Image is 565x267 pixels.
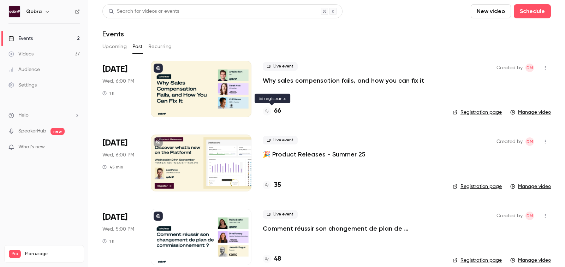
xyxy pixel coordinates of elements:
[510,109,551,116] a: Manage video
[527,64,533,72] span: DM
[102,226,134,233] span: Wed, 5:00 PM
[8,35,33,42] div: Events
[102,135,139,191] div: Sep 24 Wed, 6:00 PM (Europe/Paris)
[102,212,127,223] span: [DATE]
[274,254,281,264] h4: 48
[102,78,134,85] span: Wed, 6:00 PM
[510,257,551,264] a: Manage video
[102,164,123,170] div: 45 min
[102,90,114,96] div: 1 h
[263,210,298,219] span: Live event
[525,212,534,220] span: Dylan Manceau
[525,137,534,146] span: Dylan Manceau
[263,76,424,85] a: Why sales compensation fails, and how you can fix it
[274,106,281,116] h4: 66
[9,250,21,258] span: Pro
[102,209,139,265] div: Sep 24 Wed, 5:00 PM (Europe/Paris)
[263,136,298,144] span: Live event
[263,180,281,190] a: 35
[496,64,523,72] span: Created by
[263,62,298,71] span: Live event
[26,8,42,15] h6: Qobra
[18,143,45,151] span: What's new
[263,254,281,264] a: 48
[102,30,124,38] h1: Events
[102,152,134,159] span: Wed, 6:00 PM
[102,238,114,244] div: 1 h
[102,61,139,117] div: Oct 8 Wed, 6:00 PM (Europe/Paris)
[263,150,365,159] a: 🎉 Product Releases - Summer 25
[453,109,502,116] a: Registration page
[9,6,20,17] img: Qobra
[514,4,551,18] button: Schedule
[102,64,127,75] span: [DATE]
[8,82,37,89] div: Settings
[453,257,502,264] a: Registration page
[471,4,511,18] button: New video
[102,41,127,52] button: Upcoming
[510,183,551,190] a: Manage video
[527,137,533,146] span: DM
[263,106,281,116] a: 66
[525,64,534,72] span: Dylan Manceau
[50,128,65,135] span: new
[25,251,79,257] span: Plan usage
[8,51,34,58] div: Videos
[8,66,40,73] div: Audience
[453,183,502,190] a: Registration page
[132,41,143,52] button: Past
[108,8,179,15] div: Search for videos or events
[274,180,281,190] h4: 35
[8,112,80,119] li: help-dropdown-opener
[148,41,172,52] button: Recurring
[18,127,46,135] a: SpeakerHub
[527,212,533,220] span: DM
[496,212,523,220] span: Created by
[18,112,29,119] span: Help
[263,224,441,233] a: Comment réussir son changement de plan de commissionnement ?
[102,137,127,149] span: [DATE]
[496,137,523,146] span: Created by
